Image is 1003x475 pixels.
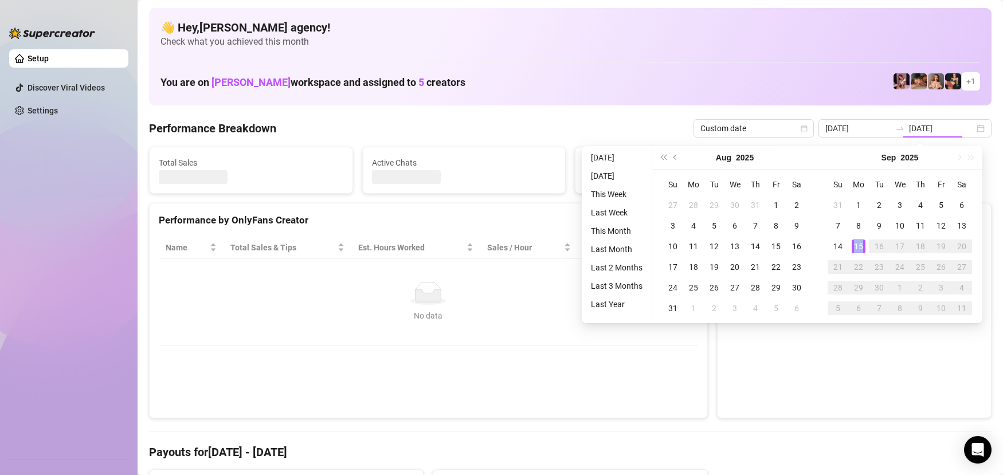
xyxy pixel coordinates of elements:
span: 5 [418,76,424,88]
span: Name [166,241,207,254]
span: Messages Sent [585,156,769,169]
div: Open Intercom Messenger [964,436,992,464]
span: to [895,124,904,133]
span: Check what you achieved this month [160,36,980,48]
span: Active Chats [372,156,557,169]
span: + 1 [966,75,975,88]
div: Performance by OnlyFans Creator [159,213,698,228]
span: swap-right [895,124,904,133]
h4: Performance Breakdown [149,120,276,136]
th: Chat Conversion [578,237,698,259]
a: Setup [28,54,49,63]
h1: You are on workspace and assigned to creators [160,76,465,89]
h4: Payouts for [DATE] - [DATE] [149,444,992,460]
img: Keelie [894,73,910,89]
h4: 👋 Hey, [PERSON_NAME] agency ! [160,19,980,36]
input: Start date [825,122,891,135]
img: Tarzybaby [928,73,944,89]
span: Custom date [700,120,807,137]
th: Sales / Hour [480,237,578,259]
div: Est. Hours Worked [358,241,464,254]
img: Maria [945,73,961,89]
span: Total Sales & Tips [230,241,336,254]
th: Total Sales & Tips [224,237,352,259]
img: logo-BBDzfeDw.svg [9,28,95,39]
input: End date [909,122,974,135]
span: calendar [801,125,808,132]
th: Name [159,237,224,259]
a: Settings [28,106,58,115]
span: Chat Conversion [585,241,681,254]
img: Ali [911,73,927,89]
div: No data [170,309,687,322]
span: Total Sales [159,156,343,169]
span: [PERSON_NAME] [211,76,291,88]
a: Discover Viral Videos [28,83,105,92]
span: Sales / Hour [487,241,562,254]
div: Sales by OnlyFans Creator [727,213,982,228]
